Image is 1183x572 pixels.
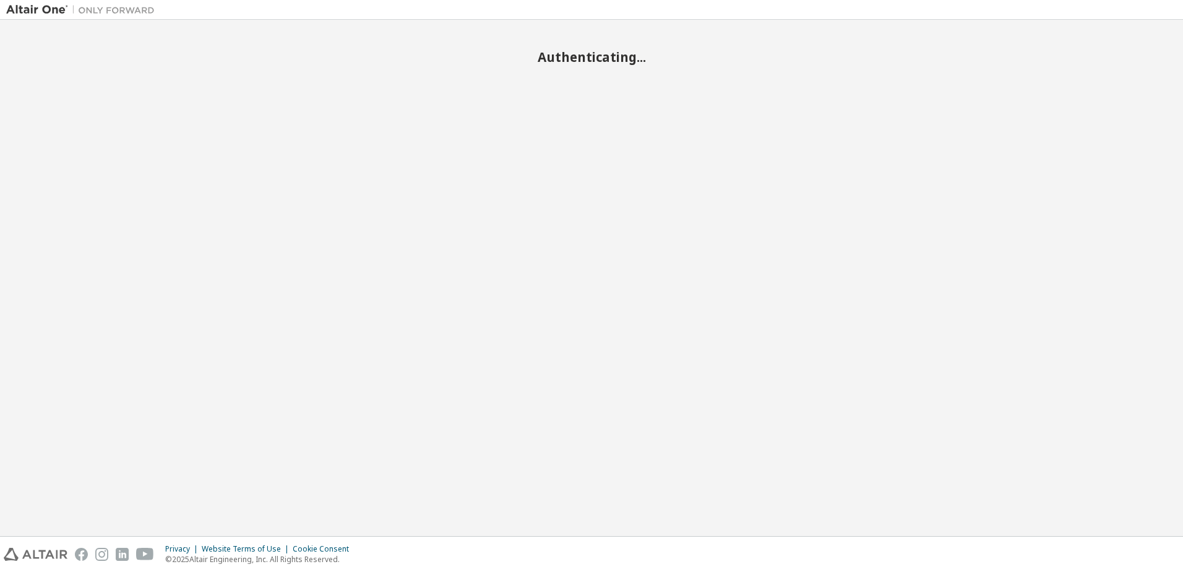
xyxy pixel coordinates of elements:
[75,548,88,561] img: facebook.svg
[116,548,129,561] img: linkedin.svg
[165,554,356,565] p: © 2025 Altair Engineering, Inc. All Rights Reserved.
[6,49,1177,65] h2: Authenticating...
[293,544,356,554] div: Cookie Consent
[95,548,108,561] img: instagram.svg
[202,544,293,554] div: Website Terms of Use
[4,548,67,561] img: altair_logo.svg
[6,4,161,16] img: Altair One
[165,544,202,554] div: Privacy
[136,548,154,561] img: youtube.svg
